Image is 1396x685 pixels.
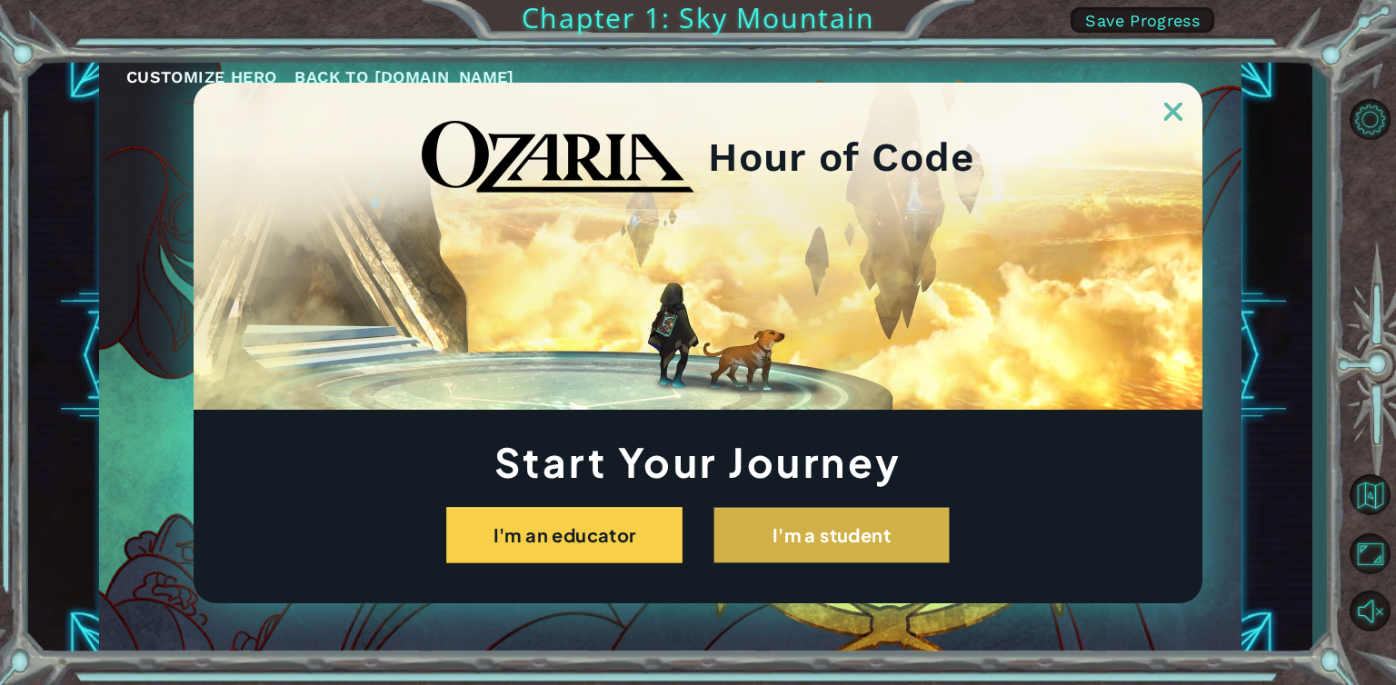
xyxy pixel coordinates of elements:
[194,443,1202,480] h1: Start Your Journey
[713,507,950,563] button: I'm a student
[446,507,683,563] button: I'm an educator
[708,140,974,174] h2: Hour of Code
[1164,103,1182,121] img: ExitButton_Dusk.png
[422,121,694,194] img: blackOzariaWordmark.png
